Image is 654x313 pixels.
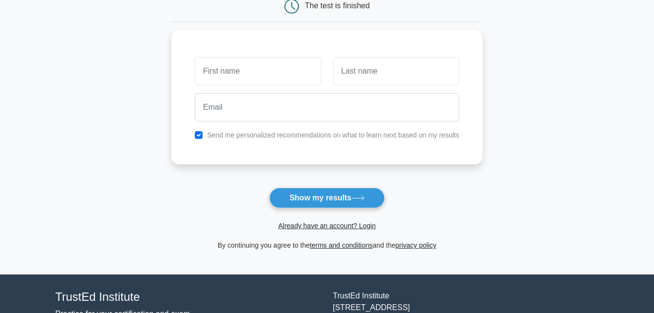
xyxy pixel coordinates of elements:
input: Last name [333,57,459,85]
a: terms and conditions [310,241,373,249]
div: The test is finished [305,1,370,10]
a: Already have an account? Login [278,222,375,230]
h4: TrustEd Institute [56,290,321,304]
input: Email [195,93,459,121]
div: By continuing you agree to the and the [166,239,488,251]
a: privacy policy [395,241,436,249]
input: First name [195,57,321,85]
button: Show my results [269,188,384,208]
label: Send me personalized recommendations on what to learn next based on my results [207,131,459,139]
